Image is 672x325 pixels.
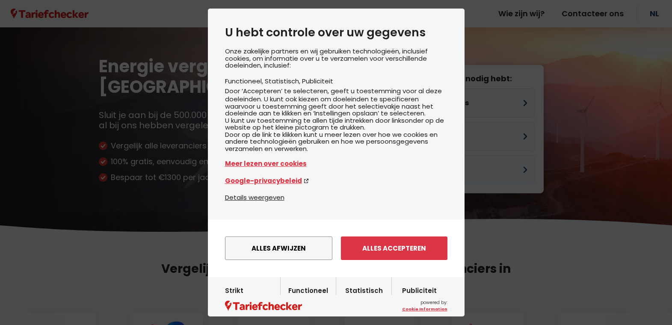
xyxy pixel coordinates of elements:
[225,236,332,260] button: Alles afwijzen
[225,26,447,39] h2: U hebt controle over uw gegevens
[341,236,447,260] button: Alles accepteren
[265,77,302,86] li: Statistisch
[225,77,265,86] li: Functioneel
[225,192,284,202] button: Details weergeven
[225,48,447,192] div: Onze zakelijke partners en wij gebruiken technologieën, inclusief cookies, om informatie over u t...
[302,77,333,86] li: Publiciteit
[225,159,447,168] a: Meer lezen over cookies
[208,219,465,277] div: menu
[225,176,447,186] a: Google-privacybeleid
